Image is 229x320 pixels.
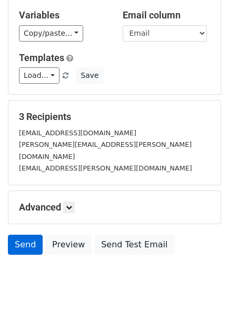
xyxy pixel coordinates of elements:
[19,25,83,42] a: Copy/paste...
[45,235,92,255] a: Preview
[19,164,192,172] small: [EMAIL_ADDRESS][PERSON_NAME][DOMAIN_NAME]
[19,52,64,63] a: Templates
[176,269,229,320] iframe: Chat Widget
[19,141,192,161] small: [PERSON_NAME][EMAIL_ADDRESS][PERSON_NAME][DOMAIN_NAME]
[94,235,174,255] a: Send Test Email
[19,202,210,213] h5: Advanced
[76,67,103,84] button: Save
[8,235,43,255] a: Send
[19,67,59,84] a: Load...
[19,111,210,123] h5: 3 Recipients
[19,9,107,21] h5: Variables
[123,9,211,21] h5: Email column
[19,129,136,137] small: [EMAIL_ADDRESS][DOMAIN_NAME]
